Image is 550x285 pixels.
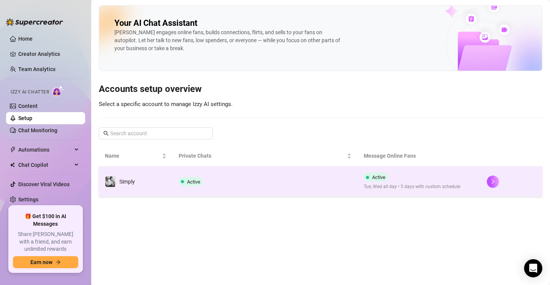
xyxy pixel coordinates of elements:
[18,196,38,203] a: Settings
[18,144,72,156] span: Automations
[105,152,160,160] span: Name
[13,256,78,268] button: Earn nowarrow-right
[18,48,79,60] a: Creator Analytics
[13,231,78,253] span: Share [PERSON_NAME] with a friend, and earn unlimited rewards
[52,85,64,97] img: AI Chatter
[18,115,32,121] a: Setup
[18,103,38,109] a: Content
[18,66,55,72] a: Team Analytics
[30,259,52,265] span: Earn now
[13,213,78,228] span: 🎁 Get $100 in AI Messages
[358,146,481,166] th: Message Online Fans
[10,162,15,168] img: Chat Copilot
[55,260,61,265] span: arrow-right
[372,174,385,180] span: Active
[11,89,49,96] span: Izzy AI Chatter
[18,36,33,42] a: Home
[99,146,173,166] th: Name
[114,18,197,28] h2: Your AI Chat Assistant
[187,179,200,185] span: Active
[99,101,233,108] span: Select a specific account to manage Izzy AI settings.
[110,129,202,138] input: Search account
[105,176,116,187] img: Simply
[6,18,63,26] img: logo-BBDzfeDw.svg
[114,28,342,52] div: [PERSON_NAME] engages online fans, builds connections, flirts, and sells to your fans on autopilo...
[490,179,496,184] span: right
[364,183,460,190] span: Tue, Wed all day • 5 days with custom schedule
[173,146,357,166] th: Private Chats
[18,159,72,171] span: Chat Copilot
[10,147,16,153] span: thunderbolt
[179,152,345,160] span: Private Chats
[119,179,135,185] span: Simply
[99,83,542,95] h3: Accounts setup overview
[487,176,499,188] button: right
[524,259,542,277] div: Open Intercom Messenger
[18,181,70,187] a: Discover Viral Videos
[103,131,109,136] span: search
[18,127,57,133] a: Chat Monitoring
